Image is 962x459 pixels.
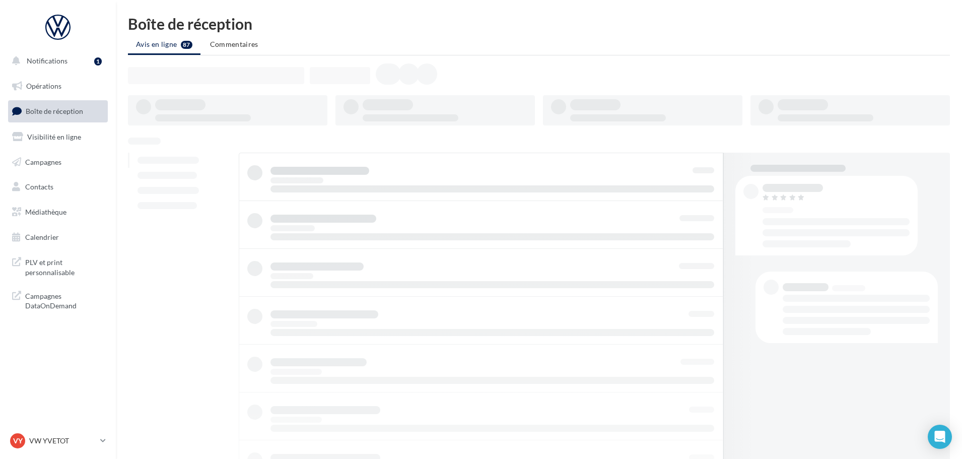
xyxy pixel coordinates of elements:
[6,251,110,281] a: PLV et print personnalisable
[6,227,110,248] a: Calendrier
[25,289,104,311] span: Campagnes DataOnDemand
[25,157,61,166] span: Campagnes
[13,436,23,446] span: VY
[25,255,104,277] span: PLV et print personnalisable
[29,436,96,446] p: VW YVETOT
[25,182,53,191] span: Contacts
[6,76,110,97] a: Opérations
[210,40,258,48] span: Commentaires
[27,133,81,141] span: Visibilité en ligne
[128,16,950,31] div: Boîte de réception
[8,431,108,450] a: VY VW YVETOT
[928,425,952,449] div: Open Intercom Messenger
[25,208,66,216] span: Médiathèque
[6,176,110,198] a: Contacts
[6,202,110,223] a: Médiathèque
[94,57,102,65] div: 1
[6,50,106,72] button: Notifications 1
[26,82,61,90] span: Opérations
[6,285,110,315] a: Campagnes DataOnDemand
[26,107,83,115] span: Boîte de réception
[6,152,110,173] a: Campagnes
[6,126,110,148] a: Visibilité en ligne
[25,233,59,241] span: Calendrier
[6,100,110,122] a: Boîte de réception
[27,56,67,65] span: Notifications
